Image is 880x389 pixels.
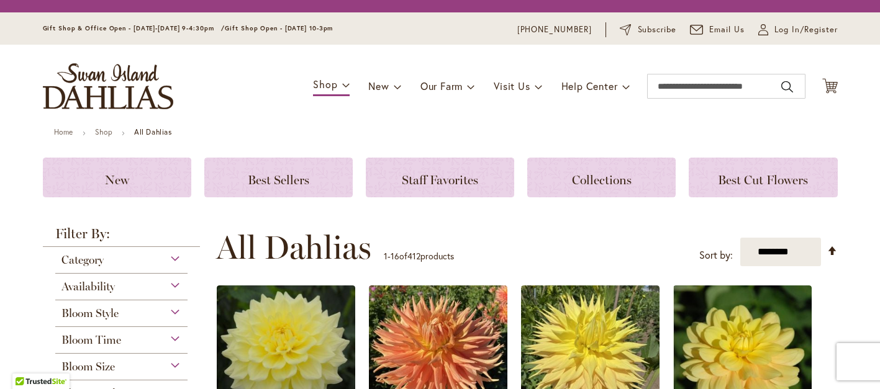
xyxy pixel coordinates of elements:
span: Email Us [709,24,745,36]
p: - of products [384,246,454,266]
span: Bloom Time [61,333,121,347]
span: Gift Shop & Office Open - [DATE]-[DATE] 9-4:30pm / [43,24,225,32]
span: Gift Shop Open - [DATE] 10-3pm [225,24,333,32]
a: [PHONE_NUMBER] [517,24,592,36]
a: Shop [95,127,112,136]
a: Email Us [690,24,745,36]
strong: Filter By: [43,227,201,247]
a: Log In/Register [758,24,838,36]
label: Sort by: [699,244,733,267]
span: All Dahlias [216,229,371,266]
span: New [105,172,129,187]
span: Subscribe [638,24,677,36]
a: New [43,158,191,197]
span: 16 [391,250,399,262]
button: Search [781,77,792,97]
span: Visit Us [494,79,530,92]
span: Shop [313,78,337,91]
iframe: Launch Accessibility Center [9,345,44,380]
a: Subscribe [620,24,676,36]
a: Best Sellers [204,158,353,197]
a: Home [54,127,73,136]
span: Log In/Register [774,24,838,36]
strong: All Dahlias [134,127,172,136]
span: Bloom Size [61,360,115,373]
a: store logo [43,63,173,109]
span: New [368,79,389,92]
span: Our Farm [420,79,463,92]
span: Availability [61,280,115,293]
span: Collections [572,172,632,187]
a: Best Cut Flowers [689,158,837,197]
span: Best Sellers [248,172,309,187]
a: Collections [527,158,676,197]
span: Category [61,253,104,267]
span: Bloom Style [61,306,119,320]
span: 1 [384,250,388,262]
span: 412 [407,250,420,262]
a: Staff Favorites [366,158,514,197]
span: Help Center [561,79,618,92]
span: Best Cut Flowers [718,172,808,187]
span: Staff Favorites [402,172,478,187]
